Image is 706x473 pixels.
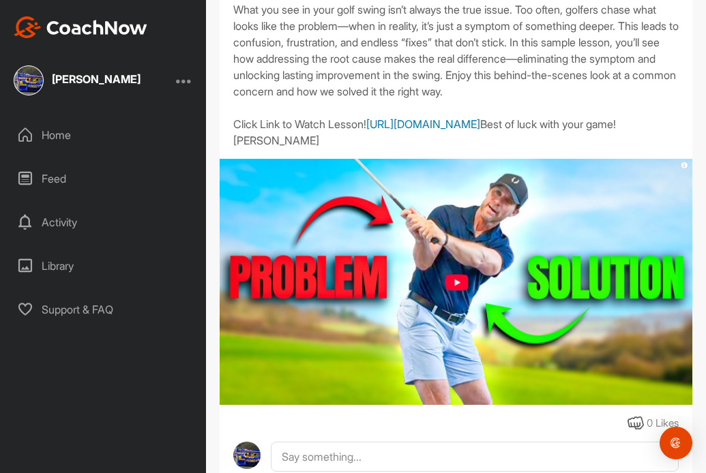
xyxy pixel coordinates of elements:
a: [URL][DOMAIN_NAME] [366,117,480,131]
img: CoachNow [14,16,147,38]
div: 0 Likes [647,416,679,431]
div: Feed [8,162,200,196]
img: avatar [233,442,261,469]
div: Open Intercom Messenger [660,427,692,459]
div: [PERSON_NAME] [52,74,141,85]
img: square_b0471faf68c5701dc8c59574a3a3222d.jpg [14,65,44,95]
div: Library [8,249,200,283]
div: Support & FAQ [8,292,200,326]
div: Activity [8,205,200,239]
img: media [220,159,692,406]
div: Home [8,118,200,152]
